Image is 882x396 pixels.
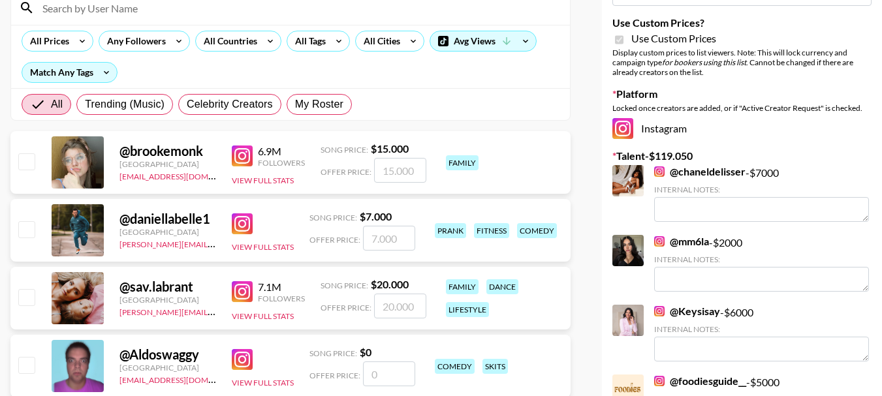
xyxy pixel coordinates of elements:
[360,210,392,222] strong: $ 7.000
[196,31,260,51] div: All Countries
[612,118,633,139] img: Instagram
[517,223,557,238] div: comedy
[99,31,168,51] div: Any Followers
[51,97,63,112] span: All
[309,348,357,358] span: Song Price:
[232,213,253,234] img: Instagram
[374,294,426,318] input: 20.000
[85,97,165,112] span: Trending (Music)
[119,169,251,181] a: [EMAIL_ADDRESS][DOMAIN_NAME]
[119,363,216,373] div: [GEOGRAPHIC_DATA]
[435,223,466,238] div: prank
[654,306,665,316] img: Instagram
[654,165,869,222] div: - $ 7000
[612,103,872,113] div: Locked once creators are added, or if "Active Creator Request" is checked.
[119,295,216,305] div: [GEOGRAPHIC_DATA]
[258,158,305,168] div: Followers
[654,376,665,386] img: Instagram
[309,213,357,222] span: Song Price:
[654,324,869,334] div: Internal Notes:
[612,149,872,162] label: Talent - $ 119.050
[321,167,371,177] span: Offer Price:
[22,31,72,51] div: All Prices
[232,311,294,321] button: View Full Stats
[321,281,368,290] span: Song Price:
[654,185,869,194] div: Internal Notes:
[119,237,313,249] a: [PERSON_NAME][EMAIL_ADDRESS][DOMAIN_NAME]
[119,305,313,317] a: [PERSON_NAME][EMAIL_ADDRESS][DOMAIN_NAME]
[446,302,489,317] div: lifestyle
[232,378,294,388] button: View Full Stats
[287,31,328,51] div: All Tags
[258,145,305,158] div: 6.9M
[258,294,305,303] div: Followers
[363,361,415,386] input: 0
[119,211,216,227] div: @ daniellabelle1
[187,97,273,112] span: Celebrity Creators
[486,279,518,294] div: dance
[446,155,479,170] div: family
[654,254,869,264] div: Internal Notes:
[321,145,368,155] span: Song Price:
[321,303,371,312] span: Offer Price:
[654,165,746,178] a: @chaneldelisser
[363,226,415,251] input: 7.000
[374,158,426,183] input: 15.000
[474,223,509,238] div: fitness
[232,349,253,370] img: Instagram
[119,227,216,237] div: [GEOGRAPHIC_DATA]
[654,305,720,318] a: @Keysisay
[654,166,665,177] img: Instagram
[654,235,869,292] div: - $ 2000
[232,175,294,185] button: View Full Stats
[295,97,343,112] span: My Roster
[654,374,746,388] a: @foodiesguide__
[654,235,709,248] a: @mm6la
[119,279,216,295] div: @ sav.labrant
[232,281,253,302] img: Instagram
[232,145,253,166] img: Instagram
[435,359,475,374] div: comedy
[309,235,360,245] span: Offer Price:
[119,159,216,169] div: [GEOGRAPHIC_DATA]
[482,359,508,374] div: skits
[371,142,409,155] strong: $ 15.000
[22,63,117,82] div: Match Any Tags
[612,48,872,77] div: Display custom prices to list viewers. Note: This will lock currency and campaign type . Cannot b...
[360,346,371,358] strong: $ 0
[612,16,872,29] label: Use Custom Prices?
[654,236,665,247] img: Instagram
[446,279,479,294] div: family
[612,118,872,139] div: Instagram
[309,371,360,380] span: Offer Price:
[631,32,716,45] span: Use Custom Prices
[119,143,216,159] div: @ brookemonk
[258,281,305,294] div: 7.1M
[232,242,294,252] button: View Full Stats
[662,57,746,67] em: for bookers using this list
[430,31,536,51] div: Avg Views
[371,278,409,290] strong: $ 20.000
[119,373,251,385] a: [EMAIL_ADDRESS][DOMAIN_NAME]
[612,87,872,100] label: Platform
[119,346,216,363] div: @ Aldoswaggy
[356,31,403,51] div: All Cities
[654,305,869,361] div: - $ 6000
